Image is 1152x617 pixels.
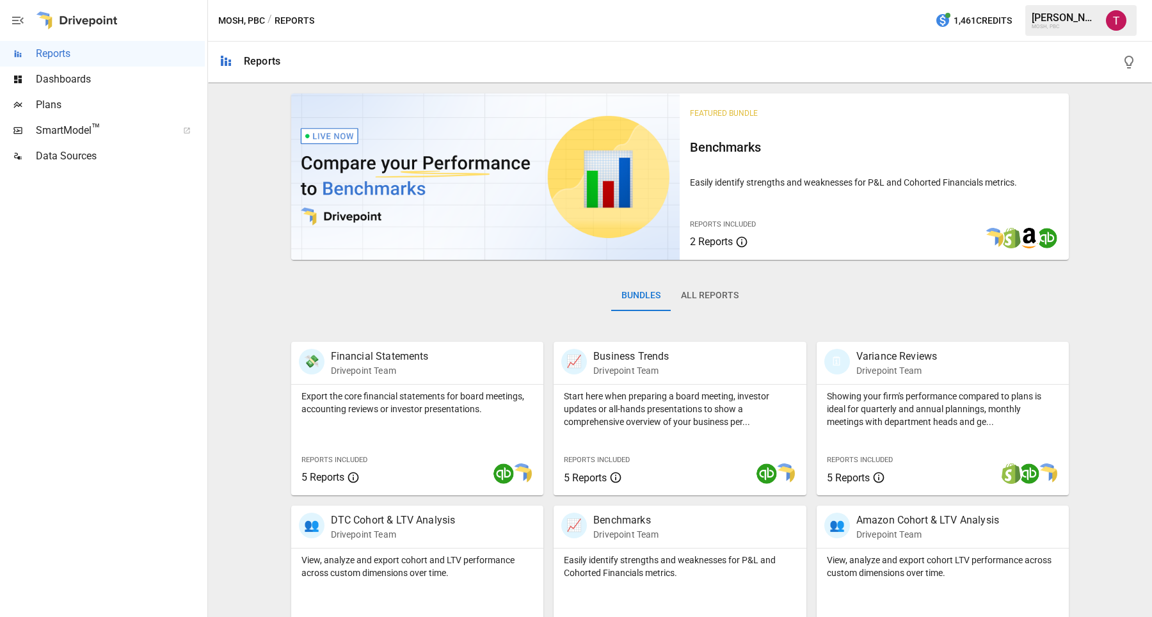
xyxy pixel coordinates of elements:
div: 💸 [299,349,324,374]
img: smart model [1037,463,1057,484]
img: shopify [1001,228,1021,248]
img: smart model [511,463,532,484]
img: smart model [983,228,1004,248]
img: amazon [1019,228,1039,248]
button: MOSH, PBC [218,13,265,29]
p: DTC Cohort & LTV Analysis [331,513,456,528]
p: Drivepoint Team [856,364,937,377]
div: Reports [244,55,280,67]
span: Featured Bundle [690,109,758,118]
span: ™ [92,121,100,137]
button: All Reports [671,280,749,311]
p: Drivepoint Team [856,528,999,541]
div: 📈 [561,349,587,374]
button: Bundles [611,280,671,311]
img: quickbooks [493,463,514,484]
span: Reports Included [827,456,893,464]
div: [PERSON_NAME] [1032,12,1098,24]
p: Drivepoint Team [331,528,456,541]
span: 5 Reports [827,472,870,484]
p: Start here when preparing a board meeting, investor updates or all-hands presentations to show a ... [564,390,796,428]
img: Tanner Flitter [1106,10,1126,31]
span: Reports Included [690,220,756,228]
button: Tanner Flitter [1098,3,1134,38]
span: Reports Included [564,456,630,464]
p: Showing your firm's performance compared to plans is ideal for quarterly and annual plannings, mo... [827,390,1059,428]
img: smart model [774,463,795,484]
div: MOSH, PBC [1032,24,1098,29]
p: Drivepoint Team [593,364,669,377]
span: Reports [36,46,205,61]
div: 📈 [561,513,587,538]
img: video thumbnail [291,93,680,260]
button: 1,461Credits [930,9,1017,33]
h6: Benchmarks [690,137,1059,157]
p: Drivepoint Team [331,364,429,377]
img: shopify [1001,463,1021,484]
img: quickbooks [756,463,777,484]
p: Variance Reviews [856,349,937,364]
p: Easily identify strengths and weaknesses for P&L and Cohorted Financials metrics. [690,176,1059,189]
span: SmartModel [36,123,169,138]
div: 👥 [824,513,850,538]
p: Export the core financial statements for board meetings, accounting reviews or investor presentat... [301,390,534,415]
p: Drivepoint Team [593,528,659,541]
img: quickbooks [1037,228,1057,248]
p: Amazon Cohort & LTV Analysis [856,513,999,528]
p: Easily identify strengths and weaknesses for P&L and Cohorted Financials metrics. [564,554,796,579]
span: 5 Reports [301,471,344,483]
p: View, analyze and export cohort and LTV performance across custom dimensions over time. [301,554,534,579]
div: 👥 [299,513,324,538]
img: quickbooks [1019,463,1039,484]
span: Data Sources [36,148,205,164]
p: View, analyze and export cohort LTV performance across custom dimensions over time. [827,554,1059,579]
p: Benchmarks [593,513,659,528]
span: 2 Reports [690,236,733,248]
p: Business Trends [593,349,669,364]
span: Dashboards [36,72,205,87]
span: 5 Reports [564,472,607,484]
span: Reports Included [301,456,367,464]
span: Plans [36,97,205,113]
div: 🗓 [824,349,850,374]
span: 1,461 Credits [954,13,1012,29]
div: / [268,13,272,29]
p: Financial Statements [331,349,429,364]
